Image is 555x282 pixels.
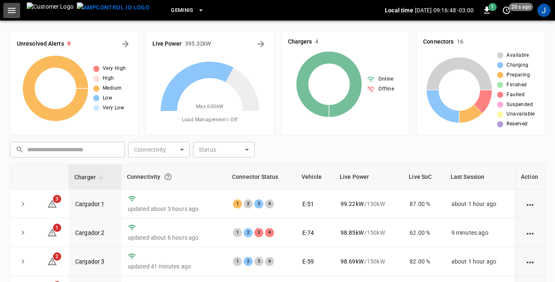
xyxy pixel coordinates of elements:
[244,257,253,266] div: 2
[341,257,397,266] div: / 150 kW
[525,200,535,208] div: action cell options
[27,2,74,18] img: Customer Logo
[103,65,126,73] span: Very High
[403,218,444,247] td: 62.00 %
[525,257,535,266] div: action cell options
[233,257,242,266] div: 1
[507,110,534,118] span: Unavailable
[196,103,224,111] span: Max. 600 kW
[127,169,221,184] div: Connectivity
[265,257,274,266] div: 4
[403,164,444,190] th: Live SoC
[185,39,211,49] h6: 395.32 kW
[265,199,274,208] div: 4
[403,190,444,218] td: 87.00 %
[302,258,314,265] a: E-59
[119,37,132,51] button: All Alerts
[302,229,314,236] a: E-74
[226,164,296,190] th: Connector Status
[53,224,61,232] span: 1
[341,229,364,237] p: 98.85 kW
[403,247,444,276] td: 82.00 %
[509,3,533,11] span: 20 s ago
[265,228,274,237] div: 4
[341,200,397,208] div: / 150 kW
[233,199,242,208] div: 1
[75,229,105,236] a: Cargador 2
[378,85,394,93] span: Offline
[341,257,364,266] p: 98.69 kW
[171,6,193,15] span: Geminis
[296,164,334,190] th: Vehicle
[507,91,525,99] span: Faulted
[103,104,124,112] span: Very Low
[341,229,397,237] div: / 150 kW
[515,164,545,190] th: Action
[244,199,253,208] div: 2
[17,227,29,239] button: expand row
[507,101,533,109] span: Suspended
[415,6,474,14] p: [DATE] 09:16:48 -03:00
[74,172,106,182] span: Charger
[168,2,207,18] button: Geminis
[334,164,403,190] th: Live Power
[254,228,263,237] div: 3
[507,51,529,60] span: Available
[53,252,61,261] span: 2
[128,262,220,270] p: updated 41 minutes ago
[445,218,515,247] td: 9 minutes ago
[128,233,220,242] p: updated about 6 hours ago
[488,3,497,11] span: 1
[103,74,114,83] span: High
[47,258,57,264] a: 2
[315,37,318,46] h6: 4
[445,247,515,276] td: about 1 hour ago
[103,84,122,92] span: Medium
[378,75,393,83] span: Online
[75,201,105,207] a: Cargador 1
[457,37,463,46] h6: 16
[244,228,253,237] div: 2
[507,120,527,128] span: Reserved
[445,164,515,190] th: Last Session
[17,255,29,268] button: expand row
[17,198,29,210] button: expand row
[161,169,175,184] button: Connection between the charger and our software.
[507,81,527,89] span: Finished
[423,37,454,46] h6: Connectors
[47,200,57,206] a: 3
[507,71,530,79] span: Preparing
[182,116,238,124] span: Load Management = Off
[67,39,71,49] h6: 9
[254,37,267,51] button: Energy Overview
[53,195,61,203] span: 3
[341,200,364,208] p: 99.22 kW
[75,258,105,265] a: Cargador 3
[17,39,64,49] h6: Unresolved Alerts
[288,37,312,46] h6: Chargers
[537,4,550,17] div: profile-icon
[385,6,413,14] p: Local time
[254,257,263,266] div: 3
[445,190,515,218] td: about 1 hour ago
[507,61,528,69] span: Charging
[233,228,242,237] div: 1
[302,201,314,207] a: E-51
[128,205,220,213] p: updated about 3 hours ago
[77,2,150,13] img: ampcontrol.io logo
[152,39,182,49] h6: Live Power
[47,229,57,235] a: 1
[103,94,112,102] span: Low
[254,199,263,208] div: 3
[525,229,535,237] div: action cell options
[500,4,513,17] button: set refresh interval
